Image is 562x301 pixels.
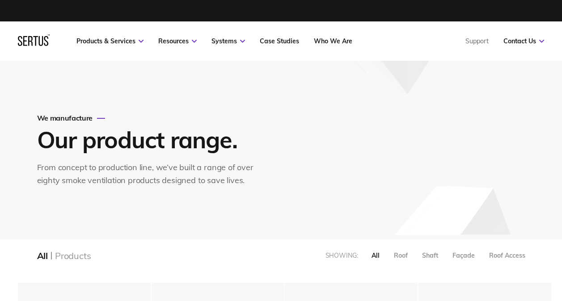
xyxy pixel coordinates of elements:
a: Support [465,37,489,45]
div: Products [55,250,91,261]
div: We manufacture [37,113,263,122]
a: Resources [158,37,197,45]
a: Systems [211,37,245,45]
div: All [372,251,380,259]
div: Roof [394,251,408,259]
div: All [37,250,48,261]
div: From concept to production line, we’ve built a range of over eighty smoke ventilation products de... [37,161,263,187]
div: Roof Access [489,251,525,259]
a: Who We Are [314,37,352,45]
div: Showing: [325,251,358,259]
a: Contact Us [503,37,544,45]
div: Façade [452,251,475,259]
a: Products & Services [76,37,144,45]
h1: Our product range. [37,125,261,154]
div: Shaft [422,251,438,259]
a: Case Studies [260,37,299,45]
